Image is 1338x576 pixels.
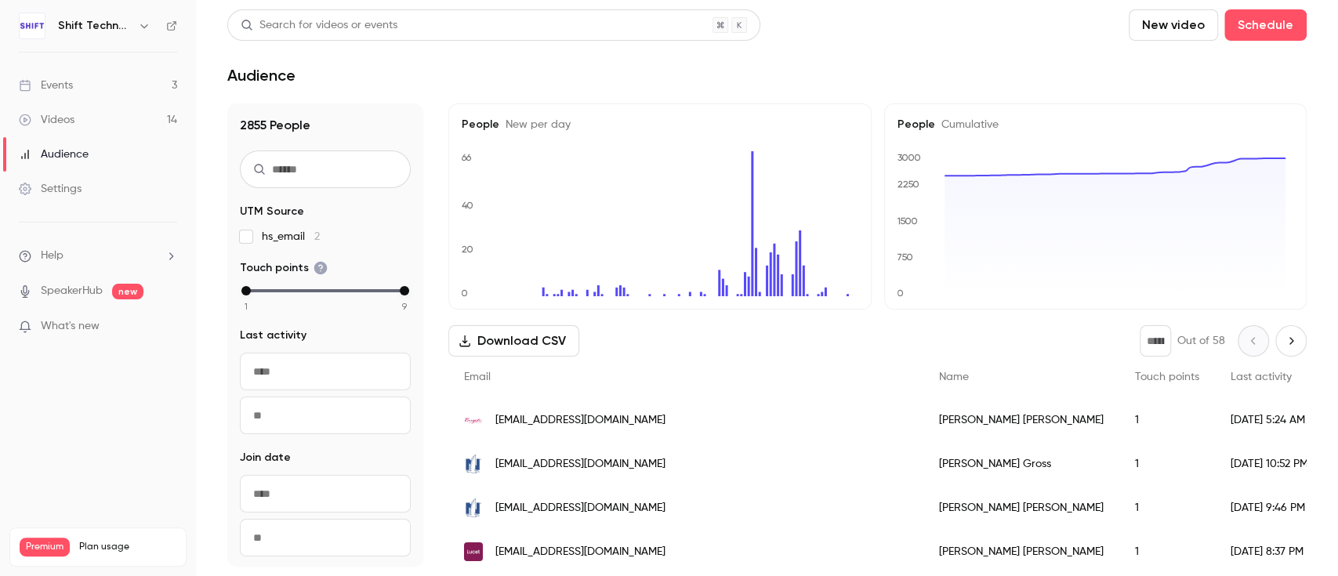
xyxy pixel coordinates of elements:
[462,200,473,211] text: 40
[495,500,665,516] span: [EMAIL_ADDRESS][DOMAIN_NAME]
[1275,325,1307,357] button: Next page
[1119,398,1215,442] div: 1
[464,455,483,473] img: nationwide.com
[897,288,904,299] text: 0
[402,299,407,313] span: 9
[897,179,919,190] text: 2250
[240,260,328,276] span: Touch points
[464,498,483,517] img: nationwide.com
[464,411,483,429] img: theborgata.com
[897,216,918,226] text: 1500
[939,371,969,382] span: Name
[1224,9,1307,41] button: Schedule
[314,231,320,242] span: 2
[245,299,248,313] span: 1
[462,117,858,132] h5: People
[461,152,472,163] text: 66
[1119,486,1215,530] div: 1
[19,181,82,197] div: Settings
[41,248,63,264] span: Help
[499,119,571,130] span: New per day
[462,244,473,255] text: 20
[1231,371,1292,382] span: Last activity
[923,486,1119,530] div: [PERSON_NAME] [PERSON_NAME]
[241,17,397,34] div: Search for videos or events
[923,530,1119,574] div: [PERSON_NAME] [PERSON_NAME]
[1215,486,1326,530] div: [DATE] 9:46 PM
[58,18,132,34] h6: Shift Technology
[79,541,176,553] span: Plan usage
[1215,398,1326,442] div: [DATE] 5:24 AM
[262,229,320,245] span: hs_email
[112,284,143,299] span: new
[461,288,468,299] text: 0
[400,286,409,295] div: max
[240,450,291,466] span: Join date
[19,147,89,162] div: Audience
[240,204,304,219] span: UTM Source
[1119,442,1215,486] div: 1
[240,328,306,343] span: Last activity
[1135,371,1199,382] span: Touch points
[158,320,177,334] iframe: Noticeable Trigger
[227,66,296,85] h1: Audience
[1129,9,1218,41] button: New video
[448,325,579,357] button: Download CSV
[495,544,665,560] span: [EMAIL_ADDRESS][DOMAIN_NAME]
[464,542,483,561] img: lucethealth.com
[41,283,103,299] a: SpeakerHub
[1215,530,1326,574] div: [DATE] 8:37 PM
[1119,530,1215,574] div: 1
[495,412,665,429] span: [EMAIL_ADDRESS][DOMAIN_NAME]
[1215,442,1326,486] div: [DATE] 10:52 PM
[240,116,411,135] h1: 2855 People
[923,442,1119,486] div: [PERSON_NAME] Gross
[897,252,913,263] text: 750
[20,538,70,556] span: Premium
[897,152,921,163] text: 3000
[20,13,45,38] img: Shift Technology
[19,112,74,128] div: Videos
[241,286,251,295] div: min
[935,119,999,130] span: Cumulative
[923,398,1119,442] div: [PERSON_NAME] [PERSON_NAME]
[41,318,100,335] span: What's new
[19,248,177,264] li: help-dropdown-opener
[1177,333,1225,349] p: Out of 58
[19,78,73,93] div: Events
[897,117,1294,132] h5: People
[495,456,665,473] span: [EMAIL_ADDRESS][DOMAIN_NAME]
[464,371,491,382] span: Email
